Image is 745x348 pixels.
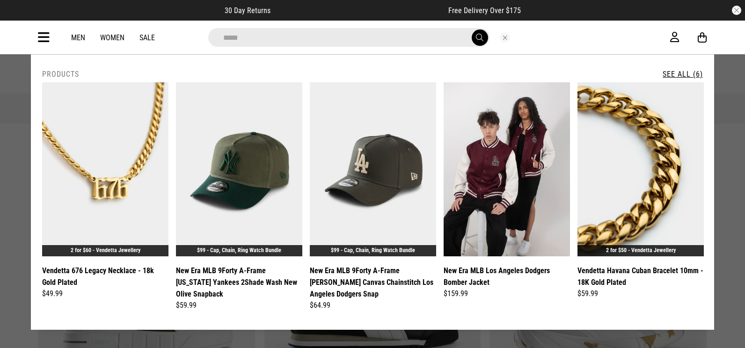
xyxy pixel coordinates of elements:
[310,300,436,311] div: $64.99
[71,247,140,254] a: 2 for $60 - Vendetta Jewellery
[42,82,168,256] img: Vendetta 676 Legacy Necklace - 18k Gold Plated in Gold
[42,288,168,299] div: $49.99
[139,33,155,42] a: Sale
[225,6,270,15] span: 30 Day Returns
[71,33,85,42] a: Men
[663,70,703,79] a: See All (6)
[444,288,570,299] div: $159.99
[310,265,436,300] a: New Era MLB 9Forty A-Frame [PERSON_NAME] Canvas Chainstitch Los Angeles Dodgers Snap
[100,33,124,42] a: Women
[577,288,704,299] div: $59.99
[176,300,302,311] div: $59.99
[197,247,281,254] a: $99 - Cap, Chain, Ring Watch Bundle
[289,6,430,15] iframe: Customer reviews powered by Trustpilot
[7,4,36,32] button: Open LiveChat chat widget
[331,247,415,254] a: $99 - Cap, Chain, Ring Watch Bundle
[448,6,521,15] span: Free Delivery Over $175
[310,82,436,256] img: New Era Mlb 9forty A-frame Moss Canvas Chainstitch Los Angeles Dodgers Snap in Brown
[444,82,570,256] img: New Era Mlb Los Angeles Dodgers Bomber Jacket in Red
[42,265,168,288] a: Vendetta 676 Legacy Necklace - 18k Gold Plated
[42,70,79,79] h2: Products
[606,247,676,254] a: 2 for $50 - Vendetta Jewellery
[577,82,704,256] img: Vendetta Havana Cuban Bracelet 10mm - 18k Gold Plated in Gold
[577,265,704,288] a: Vendetta Havana Cuban Bracelet 10mm - 18K Gold Plated
[500,32,510,43] button: Close search
[176,82,302,256] img: New Era Mlb 9forty A-frame New York Yankees 2shade Wash New Olive Snapback in Green
[176,265,302,300] a: New Era MLB 9Forty A-Frame [US_STATE] Yankees 2Shade Wash New Olive Snapback
[444,265,570,288] a: New Era MLB Los Angeles Dodgers Bomber Jacket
